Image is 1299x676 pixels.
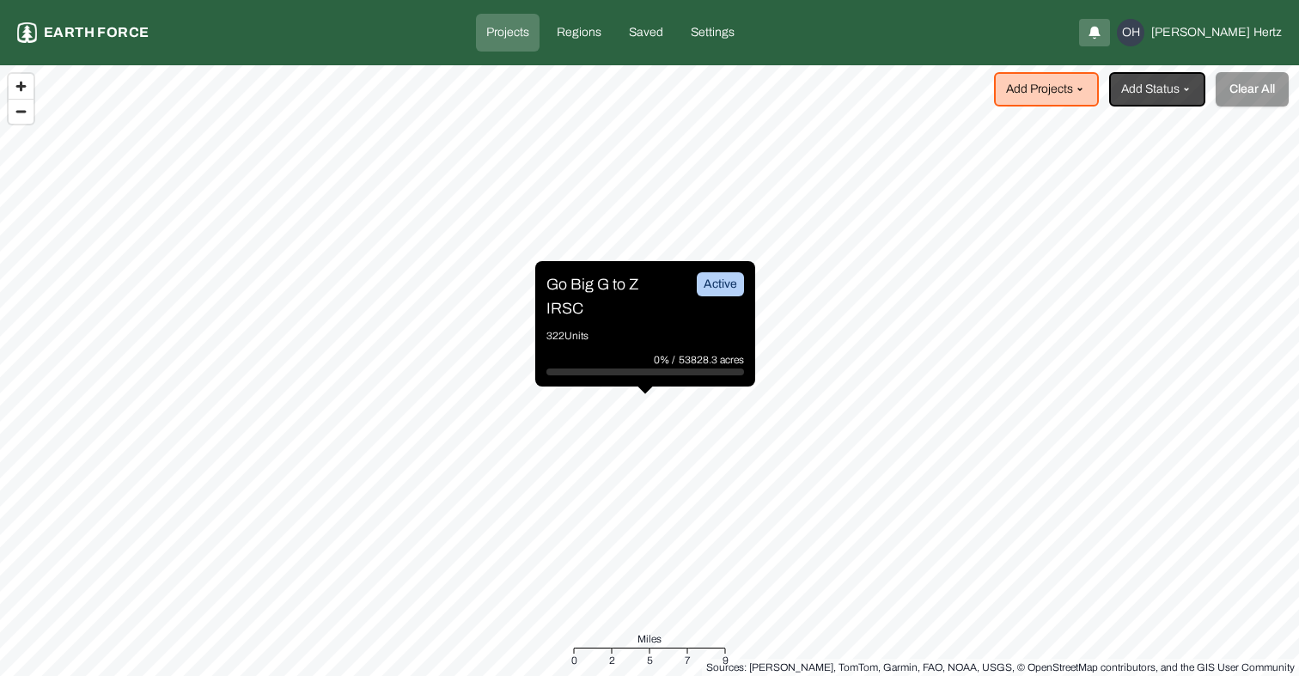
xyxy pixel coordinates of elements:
div: OH [1117,19,1144,46]
button: OH[PERSON_NAME]Hertz [1117,19,1282,46]
p: Regions [557,24,601,41]
span: Hertz [1253,24,1282,41]
a: Saved [619,14,674,52]
p: Projects [486,24,529,41]
div: 0 [571,652,577,669]
p: 53828.3 acres [679,351,744,368]
p: 0% / [654,351,679,368]
div: 2 [609,652,615,669]
span: [PERSON_NAME] [1151,24,1250,41]
p: Settings [691,24,735,41]
img: earthforce-logo-white-uG4MPadI.svg [17,22,37,43]
div: Sources: [PERSON_NAME], TomTom, Garmin, FAO, NOAA, USGS, © OpenStreetMap contributors, and the GI... [706,659,1295,676]
p: Go Big G to Z IRSC [546,272,675,320]
span: Miles [637,630,662,648]
div: 7 [685,652,691,669]
a: Regions [546,14,612,52]
button: Clear All [1216,72,1289,107]
div: Active [697,272,744,296]
div: 9 [723,652,729,669]
button: Add Status [1109,72,1205,107]
div: 5 [647,652,653,669]
button: Zoom out [9,99,34,124]
button: Zoom in [9,74,34,99]
p: Earth force [44,22,149,43]
a: Settings [680,14,745,52]
p: Saved [629,24,663,41]
button: Add Projects [994,72,1099,107]
a: Projects [476,14,540,52]
p: 322 Units [546,327,744,344]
